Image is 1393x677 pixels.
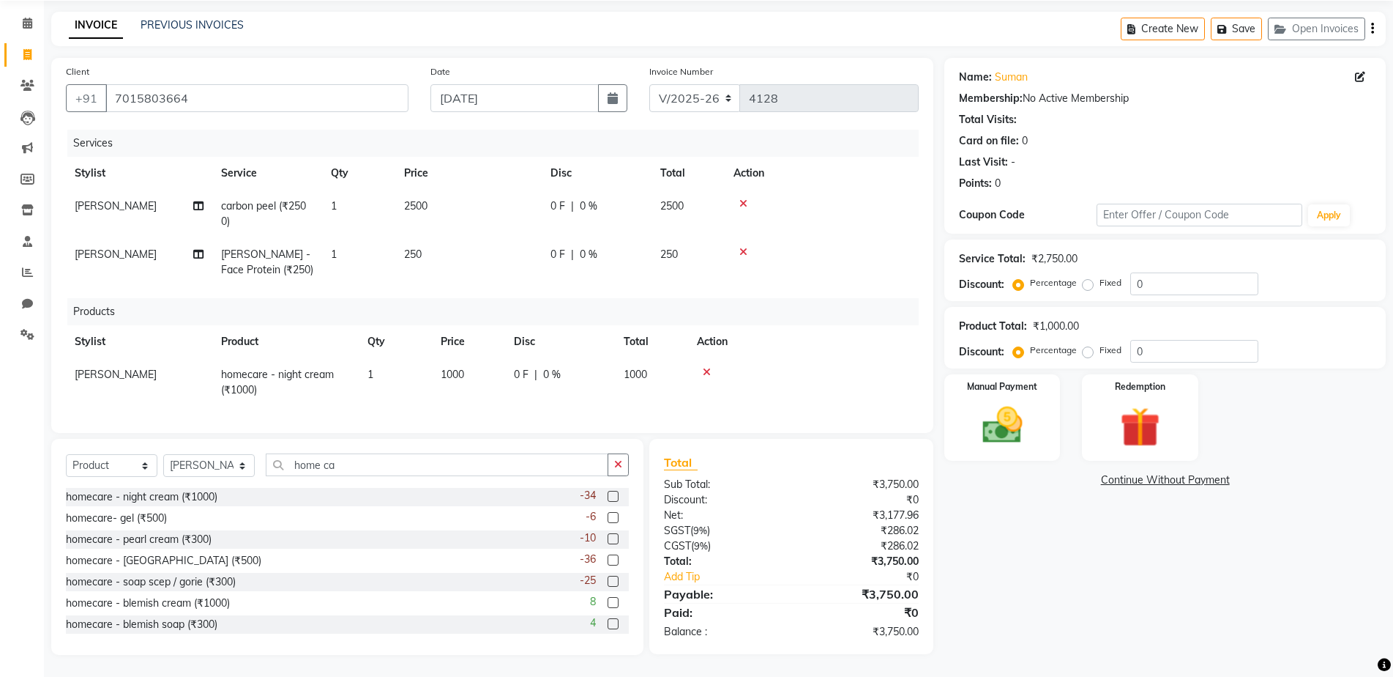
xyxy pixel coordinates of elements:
[550,199,565,214] span: 0 F
[141,18,244,32] a: PREVIOUS INVOICES
[1030,276,1077,289] label: Percentage
[791,604,930,621] div: ₹0
[959,207,1097,223] div: Coupon Code
[624,368,647,381] span: 1000
[791,624,930,640] div: ₹3,750.00
[1308,204,1350,226] button: Apply
[75,248,157,261] span: [PERSON_NAME]
[1099,344,1121,357] label: Fixed
[959,176,992,191] div: Points:
[653,523,791,539] div: ( )
[791,554,930,569] div: ₹3,750.00
[791,492,930,508] div: ₹0
[791,539,930,554] div: ₹286.02
[212,157,322,190] th: Service
[651,157,725,190] th: Total
[1097,204,1302,226] input: Enter Offer / Coupon Code
[1033,319,1079,334] div: ₹1,000.00
[959,91,1371,106] div: No Active Membership
[995,70,1028,85] a: Suman
[542,157,651,190] th: Disc
[959,70,992,85] div: Name:
[590,615,596,631] span: 4
[514,367,529,382] span: 0 F
[995,176,1001,191] div: 0
[1121,18,1205,40] button: Create New
[653,508,791,523] div: Net:
[959,344,1004,360] div: Discount:
[791,585,930,603] div: ₹3,750.00
[395,157,542,190] th: Price
[1099,276,1121,289] label: Fixed
[441,368,464,381] span: 1000
[959,277,1004,292] div: Discount:
[664,455,698,470] span: Total
[67,298,930,325] div: Products
[221,199,306,228] span: carbon peel (₹2500)
[580,530,596,546] span: -10
[791,523,930,539] div: ₹286.02
[105,84,408,112] input: Search by Name/Mobile/Email/Code
[1030,344,1077,357] label: Percentage
[221,248,313,276] span: [PERSON_NAME] - Face Protein (₹250)
[653,539,791,554] div: ( )
[66,325,212,358] th: Stylist
[69,12,123,39] a: INVOICE
[66,84,107,112] button: +91
[331,199,337,212] span: 1
[212,325,359,358] th: Product
[75,368,157,381] span: [PERSON_NAME]
[694,540,708,552] span: 9%
[947,473,1383,488] a: Continue Without Payment
[66,617,217,632] div: homecare - blemish soap (₹300)
[580,247,597,262] span: 0 %
[571,199,574,214] span: |
[970,402,1035,448] img: _cash.svg
[221,368,334,396] span: homecare - night cream (₹1000)
[653,554,791,569] div: Total:
[66,511,167,526] div: homecare- gel (₹500)
[66,574,236,590] div: homecare - soap scep / gorie (₹300)
[1031,251,1078,267] div: ₹2,750.00
[959,155,1008,170] div: Last Visit:
[550,247,565,262] span: 0 F
[505,325,615,358] th: Disc
[653,604,791,621] div: Paid:
[590,594,596,610] span: 8
[814,569,930,585] div: ₹0
[580,573,596,588] span: -25
[959,251,1026,267] div: Service Total:
[725,157,919,190] th: Action
[688,325,919,358] th: Action
[1108,402,1173,452] img: _gift.svg
[266,454,608,476] input: Search or Scan
[580,552,596,567] span: -36
[432,325,505,358] th: Price
[653,624,791,640] div: Balance :
[75,199,157,212] span: [PERSON_NAME]
[580,488,596,503] span: -34
[67,130,930,157] div: Services
[430,65,450,78] label: Date
[653,585,791,603] div: Payable:
[1268,18,1365,40] button: Open Invoices
[367,368,373,381] span: 1
[404,199,427,212] span: 2500
[660,199,684,212] span: 2500
[1211,18,1262,40] button: Save
[959,319,1027,334] div: Product Total:
[1022,133,1028,149] div: 0
[664,524,690,537] span: SGST
[66,553,261,569] div: homecare - [GEOGRAPHIC_DATA] (₹500)
[959,91,1023,106] div: Membership:
[66,532,212,547] div: homecare - pearl cream (₹300)
[66,489,217,505] div: homecare - night cream (₹1000)
[959,133,1019,149] div: Card on file:
[571,247,574,262] span: |
[693,525,707,536] span: 9%
[791,508,930,523] div: ₹3,177.96
[1115,380,1165,393] label: Redemption
[791,477,930,492] div: ₹3,750.00
[967,380,1037,393] label: Manual Payment
[586,509,596,525] span: -6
